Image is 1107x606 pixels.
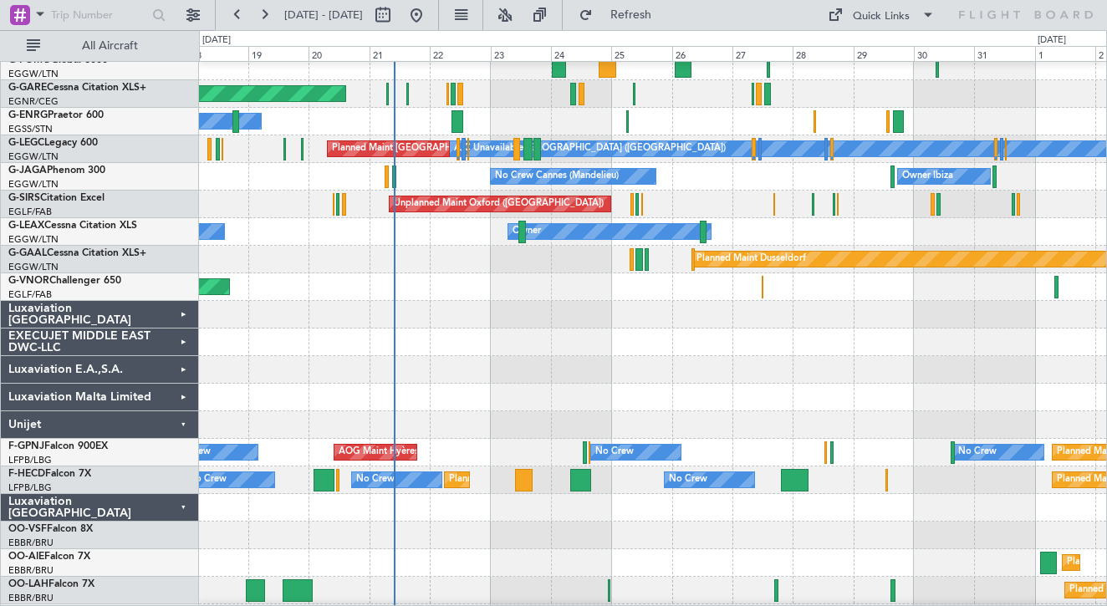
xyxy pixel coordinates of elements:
a: F-GPNJFalcon 900EX [8,441,108,451]
div: Owner [513,219,541,244]
div: 31 [974,46,1034,61]
div: Quick Links [853,8,910,25]
div: 26 [672,46,732,61]
span: G-SIRS [8,193,40,203]
a: G-LEAXCessna Citation XLS [8,221,137,231]
div: 21 [370,46,430,61]
div: AOG Maint Hyères ([GEOGRAPHIC_DATA]-[GEOGRAPHIC_DATA]) [339,440,621,465]
a: OO-VSFFalcon 8X [8,524,93,534]
div: [DATE] [202,33,231,48]
span: [DATE] - [DATE] [284,8,363,23]
input: Trip Number [51,3,147,28]
a: EGGW/LTN [8,178,59,191]
div: Planned Maint Dusseldorf [696,247,806,272]
div: No Crew [595,440,634,465]
span: All Aircraft [43,40,176,52]
a: G-ENRGPraetor 600 [8,110,104,120]
a: EBBR/BRU [8,592,54,604]
a: F-HECDFalcon 7X [8,469,91,479]
a: LFPB/LBG [8,481,52,494]
div: 19 [248,46,309,61]
span: G-LEAX [8,221,44,231]
a: G-LEGCLegacy 600 [8,138,98,148]
span: G-JAGA [8,166,47,176]
div: 1 [1035,46,1095,61]
span: G-GARE [8,83,47,93]
div: [DATE] [1038,33,1066,48]
span: OO-VSF [8,524,47,534]
span: F-GPNJ [8,441,44,451]
span: OO-LAH [8,579,48,589]
div: No Crew [958,440,997,465]
a: G-JAGAPhenom 300 [8,166,105,176]
div: 24 [551,46,611,61]
div: 20 [309,46,369,61]
a: EGNR/CEG [8,95,59,108]
span: Refresh [596,9,666,21]
div: No Crew Cannes (Mandelieu) [495,164,619,189]
div: 27 [732,46,793,61]
div: Unplanned Maint Oxford ([GEOGRAPHIC_DATA]) [394,191,604,216]
a: G-SIRSCitation Excel [8,193,105,203]
a: G-GAALCessna Citation XLS+ [8,248,146,258]
span: OO-AIE [8,552,44,562]
span: G-ENRG [8,110,48,120]
div: A/C Unavailable [GEOGRAPHIC_DATA] ([GEOGRAPHIC_DATA]) [454,136,726,161]
a: EGGW/LTN [8,233,59,246]
div: Planned Maint [GEOGRAPHIC_DATA] ([GEOGRAPHIC_DATA]) [332,136,595,161]
button: Quick Links [819,2,943,28]
div: 25 [611,46,671,61]
span: G-VNOR [8,276,49,286]
span: G-LEGC [8,138,44,148]
a: EGGW/LTN [8,68,59,80]
div: Owner Ibiza [902,164,953,189]
button: All Aircraft [18,33,181,59]
div: 30 [914,46,974,61]
a: G-GARECessna Citation XLS+ [8,83,146,93]
a: EBBR/BRU [8,564,54,577]
div: 18 [188,46,248,61]
a: EGGW/LTN [8,150,59,163]
a: OO-LAHFalcon 7X [8,579,94,589]
span: F-HECD [8,469,45,479]
button: Refresh [571,2,671,28]
div: 29 [854,46,914,61]
span: G-GAAL [8,248,47,258]
div: 23 [491,46,551,61]
div: Planned Maint [GEOGRAPHIC_DATA] ([GEOGRAPHIC_DATA]) [449,467,712,492]
a: EGLF/FAB [8,206,52,218]
div: No Crew [356,467,395,492]
a: EGGW/LTN [8,261,59,273]
a: EGLF/FAB [8,288,52,301]
div: No Crew [669,467,707,492]
div: 28 [793,46,853,61]
a: G-VNORChallenger 650 [8,276,121,286]
div: 22 [430,46,490,61]
a: LFPB/LBG [8,454,52,466]
a: EBBR/BRU [8,537,54,549]
a: EGSS/STN [8,123,53,135]
a: OO-AIEFalcon 7X [8,552,90,562]
div: No Crew [188,467,227,492]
